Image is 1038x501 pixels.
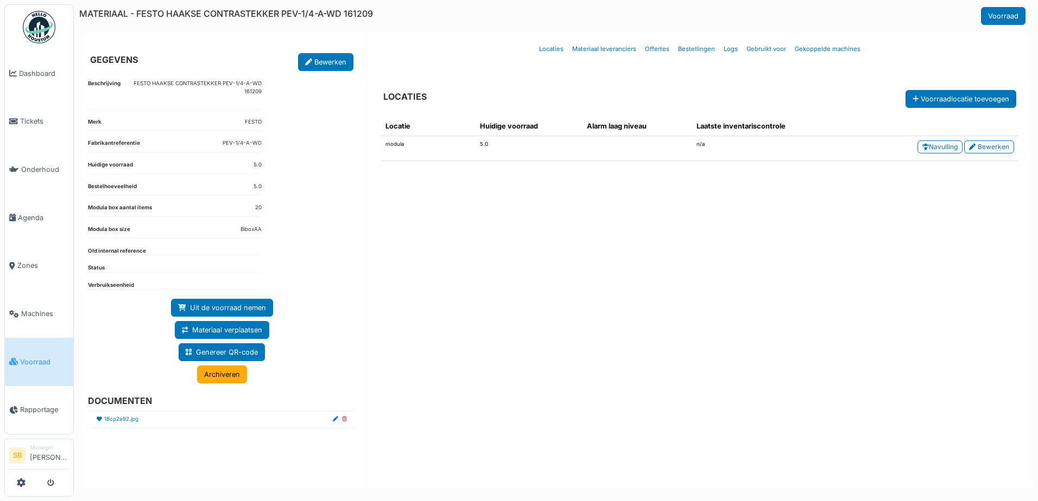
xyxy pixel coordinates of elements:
[197,365,247,383] a: Archiveren
[175,321,269,339] a: Materiaal verplaatsen
[964,140,1014,153] a: Bewerken
[692,117,849,136] th: Laatste inventariscontrole
[88,139,140,152] dt: Fabrikantreferentie
[88,264,105,272] dt: Status
[476,117,583,136] th: Huidige voorraad
[88,118,102,131] dt: Merk
[383,92,427,102] h6: LOCATIES
[906,90,1016,108] button: Voorraadlocatie toevoegen
[88,226,130,238] dt: Modula box size
[245,118,262,126] dd: FESTO
[476,136,583,161] td: 5.0
[179,343,265,361] a: Genereer QR-code
[88,80,121,108] dt: Beschrijving
[583,117,692,136] th: Alarm laag niveau
[21,164,69,175] span: Onderhoud
[535,36,568,62] a: Locaties
[254,183,262,191] dd: 5.0
[79,9,373,19] h6: MATERIAAL - FESTO HAAKSE CONTRASTEKKER PEV-1/4-A-WD 161209
[88,183,137,195] dt: Bestelhoeveelheid
[298,53,353,71] a: Bewerken
[88,396,347,406] h6: DOCUMENTEN
[20,116,69,126] span: Tickets
[171,299,273,317] a: Uit de voorraad nemen
[17,260,69,271] span: Zones
[18,213,69,223] span: Agenda
[88,281,134,290] dt: Verbruikseenheid
[5,386,73,434] a: Rapportage
[30,444,69,452] div: Manager
[5,194,73,242] a: Agenda
[90,55,138,65] h6: GEGEVENS
[981,7,1026,25] a: Voorraad
[104,415,138,423] a: 18cp2a92.jpg
[20,404,69,415] span: Rapportage
[5,145,73,194] a: Onderhoud
[5,242,73,290] a: Zones
[917,140,963,153] a: Navulling
[19,68,69,79] span: Dashboard
[88,247,146,255] dt: Old internal reference
[121,80,262,95] p: FESTO HAAKSE CONTRASTEKKER PEV-1/4-A-WD 161209
[240,226,262,234] dd: BiboxAA
[9,444,69,470] a: SB Manager[PERSON_NAME]
[692,136,849,161] td: n/a
[5,98,73,146] a: Tickets
[21,309,69,319] span: Machines
[88,204,152,216] dt: Modula box aantal items
[9,447,26,464] li: SB
[5,338,73,386] a: Voorraad
[742,36,790,62] a: Gebruikt voor
[5,49,73,98] a: Dashboard
[20,357,69,367] span: Voorraad
[381,117,475,136] th: Locatie
[719,36,742,62] a: Logs
[223,139,262,147] dd: PEV-1/4-A-WD
[255,204,262,212] dd: 20
[674,36,719,62] a: Bestellingen
[254,161,262,169] dd: 5.0
[568,36,641,62] a: Materiaal leveranciers
[23,11,55,43] img: Badge_color-CXgf-gQk.svg
[790,36,865,62] a: Gekoppelde machines
[381,136,475,161] td: modula
[5,290,73,338] a: Machines
[30,444,69,467] li: [PERSON_NAME]
[88,161,133,174] dt: Huidige voorraad
[641,36,674,62] a: Offertes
